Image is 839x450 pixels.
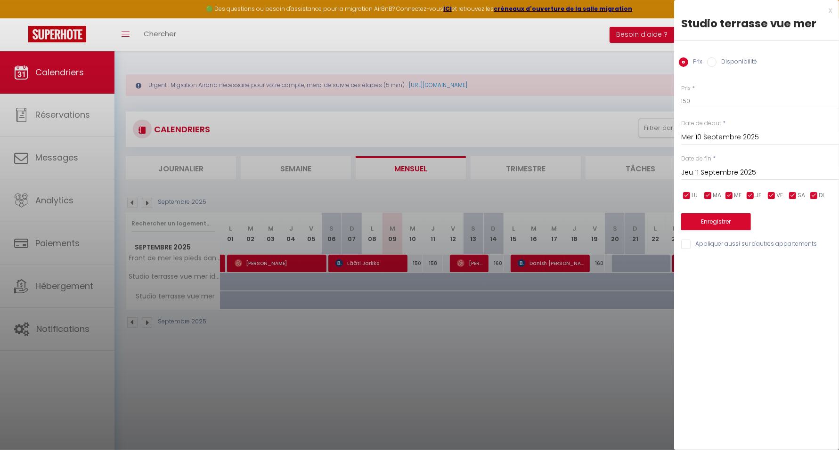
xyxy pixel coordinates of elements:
[681,213,751,230] button: Enregistrer
[717,57,757,68] label: Disponibilité
[755,191,761,200] span: JE
[776,191,783,200] span: VE
[713,191,721,200] span: MA
[692,191,698,200] span: LU
[681,119,721,128] label: Date de début
[688,57,702,68] label: Prix
[8,4,36,32] button: Ouvrir le widget de chat LiveChat
[681,16,832,31] div: Studio terrasse vue mer
[681,84,691,93] label: Prix
[734,191,741,200] span: ME
[819,191,824,200] span: DI
[681,154,711,163] label: Date de fin
[674,5,832,16] div: x
[798,191,805,200] span: SA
